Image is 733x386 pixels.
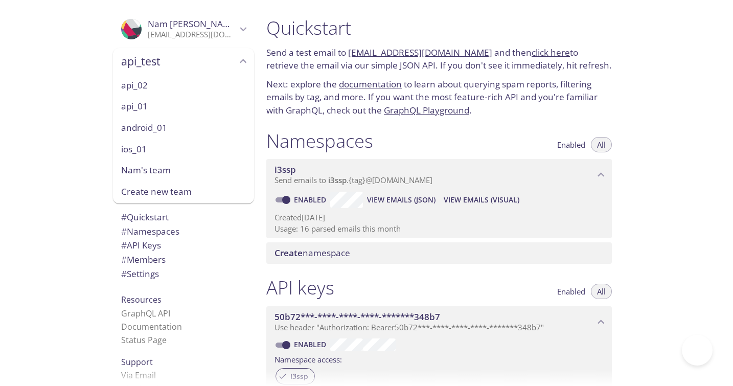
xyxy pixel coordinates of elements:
span: api_test [121,54,237,69]
span: Create new team [121,185,246,198]
div: Create namespace [266,242,612,264]
span: View Emails (Visual) [444,194,519,206]
a: Documentation [121,321,182,332]
div: api_02 [113,75,254,96]
span: Settings [121,268,159,280]
p: Created [DATE] [274,212,604,223]
span: # [121,268,127,280]
div: api_01 [113,96,254,117]
span: Resources [121,294,162,305]
span: api_02 [121,79,246,92]
span: Nam [PERSON_NAME] [148,18,239,30]
p: Next: explore the to learn about querying spam reports, filtering emails by tag, and more. If you... [266,78,612,117]
div: Members [113,253,254,267]
span: Send emails to . {tag} @[DOMAIN_NAME] [274,175,432,185]
span: ios_01 [121,143,246,156]
div: Nam Kevin [113,12,254,46]
span: Quickstart [121,211,169,223]
a: [EMAIL_ADDRESS][DOMAIN_NAME] [348,47,492,58]
button: All [591,137,612,152]
a: Enabled [292,195,330,205]
div: Create new team [113,181,254,203]
span: Nam's team [121,164,246,177]
span: # [121,225,127,237]
span: Members [121,254,166,265]
span: View Emails (JSON) [367,194,436,206]
div: Namespaces [113,224,254,239]
div: i3ssp namespace [266,159,612,191]
button: Enabled [551,284,591,299]
a: Enabled [292,339,330,349]
p: Usage: 16 parsed emails this month [274,223,604,234]
a: GraphQL API [121,308,170,319]
span: namespace [274,247,350,259]
h1: Namespaces [266,129,373,152]
span: # [121,239,127,251]
button: All [591,284,612,299]
span: API Keys [121,239,161,251]
label: Namespace access: [274,351,342,366]
a: GraphQL Playground [384,104,469,116]
h1: Quickstart [266,16,612,39]
button: View Emails (JSON) [363,192,440,208]
span: i3ssp [328,175,347,185]
span: Support [121,356,153,368]
button: View Emails (Visual) [440,192,523,208]
span: # [121,254,127,265]
iframe: Help Scout Beacon - Open [682,335,713,366]
h1: API keys [266,276,334,299]
div: api_test [113,48,254,75]
a: documentation [339,78,402,90]
div: API Keys [113,238,254,253]
span: Create [274,247,303,259]
div: Team Settings [113,267,254,281]
span: api_01 [121,100,246,113]
a: Status Page [121,334,167,346]
div: Quickstart [113,210,254,224]
span: android_01 [121,121,246,134]
div: Nam's team [113,160,254,181]
button: Enabled [551,137,591,152]
span: i3ssp [274,164,296,175]
span: Namespaces [121,225,179,237]
p: [EMAIL_ADDRESS][DOMAIN_NAME] [148,30,237,40]
a: click here [532,47,570,58]
div: i3ssp [276,368,315,384]
div: android_01 [113,117,254,139]
p: Send a test email to and then to retrieve the email via our simple JSON API. If you don't see it ... [266,46,612,72]
div: ios_01 [113,139,254,160]
span: # [121,211,127,223]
